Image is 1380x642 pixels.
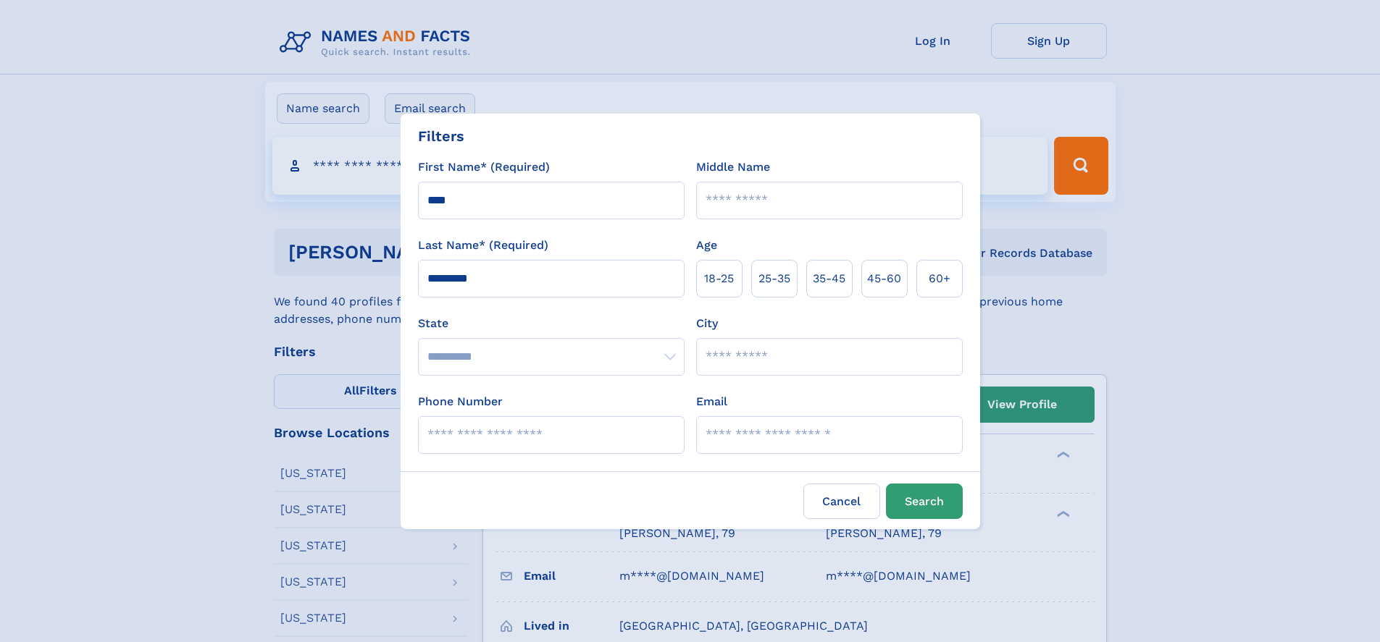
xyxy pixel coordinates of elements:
[418,393,503,410] label: Phone Number
[803,483,880,519] label: Cancel
[418,125,464,147] div: Filters
[704,270,734,287] span: 18‑25
[418,237,548,254] label: Last Name* (Required)
[929,270,950,287] span: 60+
[696,393,727,410] label: Email
[418,159,550,176] label: First Name* (Required)
[418,315,685,332] label: State
[696,315,718,332] label: City
[696,237,717,254] label: Age
[867,270,901,287] span: 45‑60
[813,270,845,287] span: 35‑45
[696,159,770,176] label: Middle Name
[758,270,790,287] span: 25‑35
[886,483,963,519] button: Search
